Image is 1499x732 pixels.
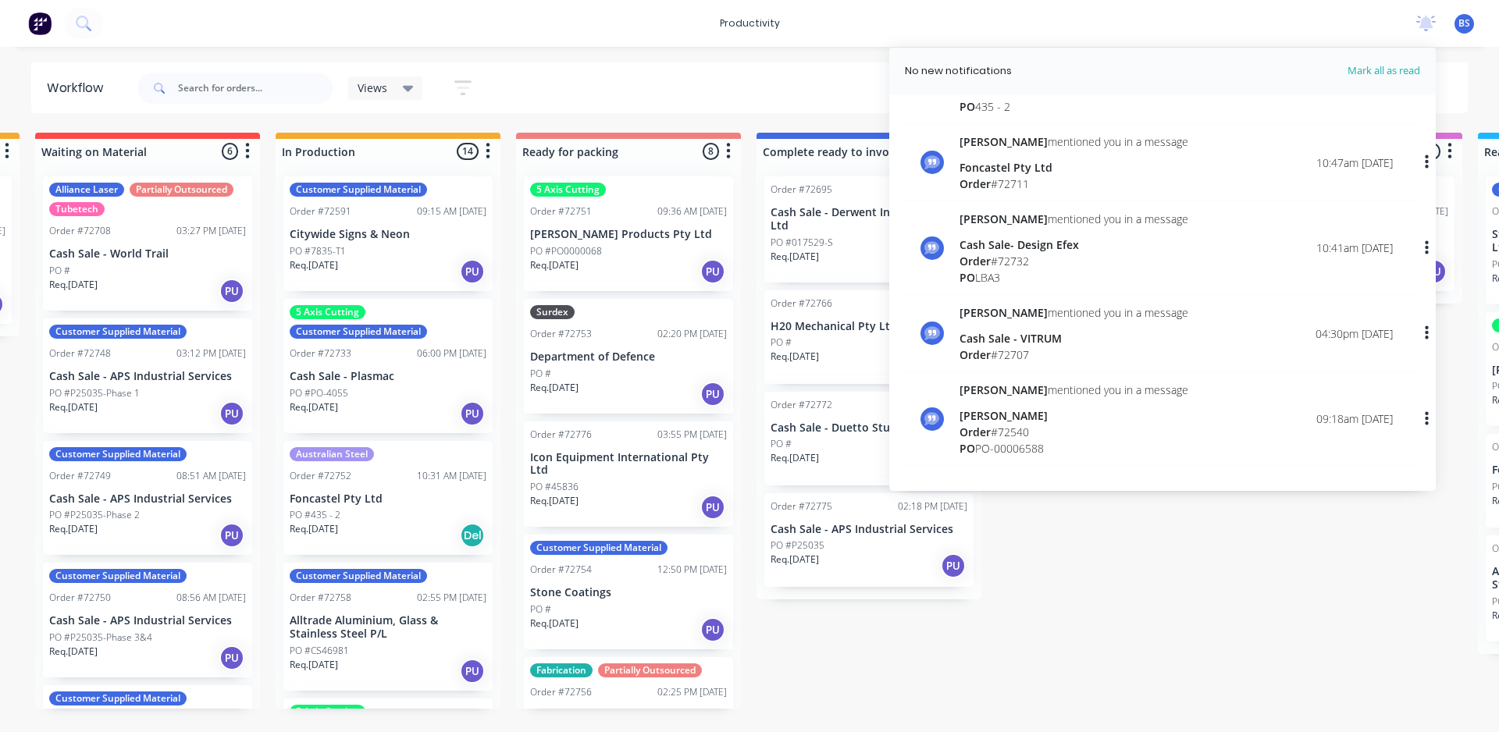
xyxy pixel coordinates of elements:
[290,183,427,197] div: Customer Supplied Material
[417,204,486,219] div: 09:15 AM [DATE]
[960,134,1048,149] span: [PERSON_NAME]
[960,425,991,439] span: Order
[530,685,592,699] div: Order #72756
[771,350,819,364] p: Req. [DATE]
[771,320,967,333] p: H20 Mechanical Pty Ltd
[530,451,727,478] p: Icon Equipment International Pty Ltd
[290,658,338,672] p: Req. [DATE]
[176,346,246,361] div: 03:12 PM [DATE]
[905,63,1012,79] div: No new notifications
[417,346,486,361] div: 06:00 PM [DATE]
[283,176,493,291] div: Customer Supplied MaterialOrder #7259109:15 AM [DATE]Citywide Signs & NeonPO #7835-T1Req.[DATE]PU
[283,563,493,691] div: Customer Supplied MaterialOrder #7275802:55 PM [DATE]Alltrade Aluminium, Glass & Stainless Steel ...
[290,346,351,361] div: Order #72733
[530,617,579,631] p: Req. [DATE]
[771,421,967,435] p: Cash Sale - Duetto Studio
[960,382,1048,397] span: [PERSON_NAME]
[530,204,592,219] div: Order #72751
[524,299,733,414] div: SurdexOrder #7275302:20 PM [DATE]Department of DefencePO #Req.[DATE]PU
[960,304,1188,321] div: mentioned you in a message
[764,290,974,384] div: Order #7276603:10 PM [DATE]H20 Mechanical Pty LtdPO #Req.[DATE]PU
[657,563,727,577] div: 12:50 PM [DATE]
[657,327,727,341] div: 02:20 PM [DATE]
[1458,16,1470,30] span: BS
[960,346,1188,363] div: # 72707
[290,705,365,719] div: 5 Axis Cutting
[771,499,832,513] div: Order #72775
[43,441,252,556] div: Customer Supplied MaterialOrder #7274908:51 AM [DATE]Cash Sale - APS Industrial ServicesPO #P2503...
[49,591,111,605] div: Order #72750
[49,492,246,506] p: Cash Sale - APS Industrial Services
[460,659,485,684] div: PU
[771,236,833,250] p: PO #017529-S
[417,469,486,483] div: 10:31 AM [DATE]
[1316,240,1393,256] div: 10:41am [DATE]
[49,247,246,261] p: Cash Sale - World Trail
[49,469,111,483] div: Order #72749
[49,447,187,461] div: Customer Supplied Material
[771,523,967,536] p: Cash Sale - APS Industrial Services
[530,494,579,508] p: Req. [DATE]
[290,508,340,522] p: PO #435 - 2
[960,253,1188,269] div: # 72732
[49,569,187,583] div: Customer Supplied Material
[524,421,733,528] div: Order #7277603:55 PM [DATE]Icon Equipment International Pty LtdPO #45836Req.[DATE]PU
[176,591,246,605] div: 08:56 AM [DATE]
[700,382,725,407] div: PU
[960,330,1188,346] div: Cash Sale - VITRUM
[960,347,991,362] span: Order
[130,183,233,197] div: Partially Outsourced
[47,79,111,98] div: Workflow
[49,614,246,627] p: Cash Sale - APS Industrial Services
[460,259,485,284] div: PU
[771,206,967,233] p: Cash Sale - Derwent Industries Pty Ltd
[771,538,824,553] p: PO #P25035
[960,254,991,268] span: Order
[290,386,348,400] p: PO #PO-4055
[530,327,592,341] div: Order #72753
[43,176,252,311] div: Alliance LaserPartially OutsourcedTubetechOrder #7270803:27 PM [DATE]Cash Sale - World TrailPO #R...
[290,305,365,319] div: 5 Axis Cutting
[530,480,579,494] p: PO #45836
[771,297,832,311] div: Order #72766
[290,522,338,536] p: Req. [DATE]
[49,508,140,522] p: PO #P25035-Phase 2
[290,228,486,241] p: Citywide Signs & Neon
[960,382,1188,398] div: mentioned you in a message
[960,440,1188,457] div: PO-00006588
[49,631,152,645] p: PO #P25035-Phase 3&4
[771,451,819,465] p: Req. [DATE]
[530,228,727,241] p: [PERSON_NAME] Products Pty Ltd
[219,645,244,670] div: PU
[28,12,52,35] img: Factory
[49,400,98,414] p: Req. [DATE]
[1316,155,1393,171] div: 10:47am [DATE]
[283,299,493,433] div: 5 Axis CuttingCustomer Supplied MaterialOrder #7273306:00 PM [DATE]Cash Sale - PlasmacPO #PO-4055...
[49,183,124,197] div: Alliance Laser
[417,591,486,605] div: 02:55 PM [DATE]
[960,424,1188,440] div: # 72540
[43,563,252,677] div: Customer Supplied MaterialOrder #7275008:56 AM [DATE]Cash Sale - APS Industrial ServicesPO #P2503...
[771,553,819,567] p: Req. [DATE]
[290,400,338,414] p: Req. [DATE]
[960,133,1188,150] div: mentioned you in a message
[898,499,967,513] div: 02:18 PM [DATE]
[290,447,374,461] div: Australian Steel
[530,428,592,442] div: Order #72776
[219,523,244,548] div: PU
[290,204,351,219] div: Order #72591
[290,244,346,258] p: PO #7835-T1
[290,591,351,605] div: Order #72758
[530,602,551,617] p: PO #
[764,493,974,587] div: Order #7277502:18 PM [DATE]Cash Sale - APS Industrial ServicesPO #P25035Req.[DATE]PU
[771,336,792,350] p: PO #
[283,441,493,556] div: Australian SteelOrder #7275210:31 AM [DATE]Foncastel Pty LtdPO #435 - 2Req.[DATE]Del
[530,541,668,555] div: Customer Supplied Material
[960,98,1188,115] div: 435 - 2
[657,428,727,442] div: 03:55 PM [DATE]
[1316,325,1393,342] div: 04:30pm [DATE]
[49,224,111,238] div: Order #72708
[49,386,140,400] p: PO #P25035-Phase 1
[358,80,387,96] span: Views
[290,644,349,658] p: PO #CS46981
